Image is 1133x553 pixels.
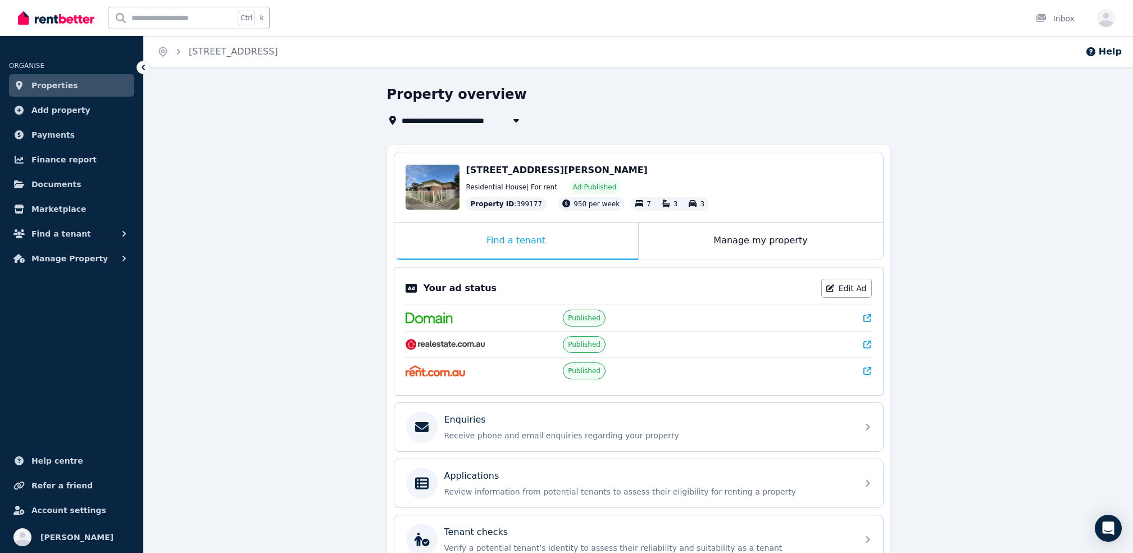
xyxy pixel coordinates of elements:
span: Ad: Published [573,183,616,192]
a: ApplicationsReview information from potential tenants to assess their eligibility for renting a p... [394,459,883,507]
div: : 399177 [466,197,547,211]
nav: Breadcrumb [144,36,292,67]
span: [STREET_ADDRESS][PERSON_NAME] [466,165,648,175]
a: EnquiriesReceive phone and email enquiries regarding your property [394,403,883,451]
img: RealEstate.com.au [406,339,486,350]
span: Published [568,340,600,349]
div: Manage my property [639,223,883,260]
span: ORGANISE [9,62,44,70]
span: Ctrl [238,11,255,25]
span: 3 [700,200,704,208]
span: Properties [31,79,78,92]
button: Manage Property [9,247,134,270]
span: 950 per week [574,200,620,208]
span: 3 [674,200,678,208]
span: Property ID [471,200,515,208]
button: Help [1085,45,1122,58]
div: Inbox [1035,13,1075,24]
img: RentBetter [18,10,94,26]
span: Finance report [31,153,97,166]
span: Help centre [31,454,83,468]
button: Find a tenant [9,223,134,245]
span: Published [568,366,600,375]
span: Find a tenant [31,227,91,241]
span: Published [568,314,600,323]
p: Review information from potential tenants to assess their eligibility for renting a property [444,486,851,497]
a: [STREET_ADDRESS] [189,46,278,57]
a: Payments [9,124,134,146]
span: Add property [31,103,90,117]
span: 7 [647,200,651,208]
h1: Property overview [387,85,527,103]
p: Enquiries [444,413,486,427]
a: Add property [9,99,134,121]
a: Properties [9,74,134,97]
span: Payments [31,128,75,142]
div: Find a tenant [394,223,638,260]
img: Rent.com.au [406,365,466,377]
span: k [260,13,263,22]
img: Domain.com.au [406,312,453,324]
a: Edit Ad [821,279,872,298]
a: Marketplace [9,198,134,220]
a: Refer a friend [9,474,134,497]
p: Receive phone and email enquiries regarding your property [444,430,851,441]
p: Your ad status [424,282,497,295]
a: Documents [9,173,134,196]
p: Applications [444,469,499,483]
span: Refer a friend [31,479,93,492]
span: Marketplace [31,202,86,216]
span: Account settings [31,504,106,517]
span: Residential House | For rent [466,183,557,192]
a: Account settings [9,499,134,522]
p: Tenant checks [444,525,508,539]
span: [PERSON_NAME] [40,531,113,544]
div: Open Intercom Messenger [1095,515,1122,542]
a: Help centre [9,450,134,472]
span: Documents [31,178,81,191]
a: Finance report [9,148,134,171]
span: Manage Property [31,252,108,265]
